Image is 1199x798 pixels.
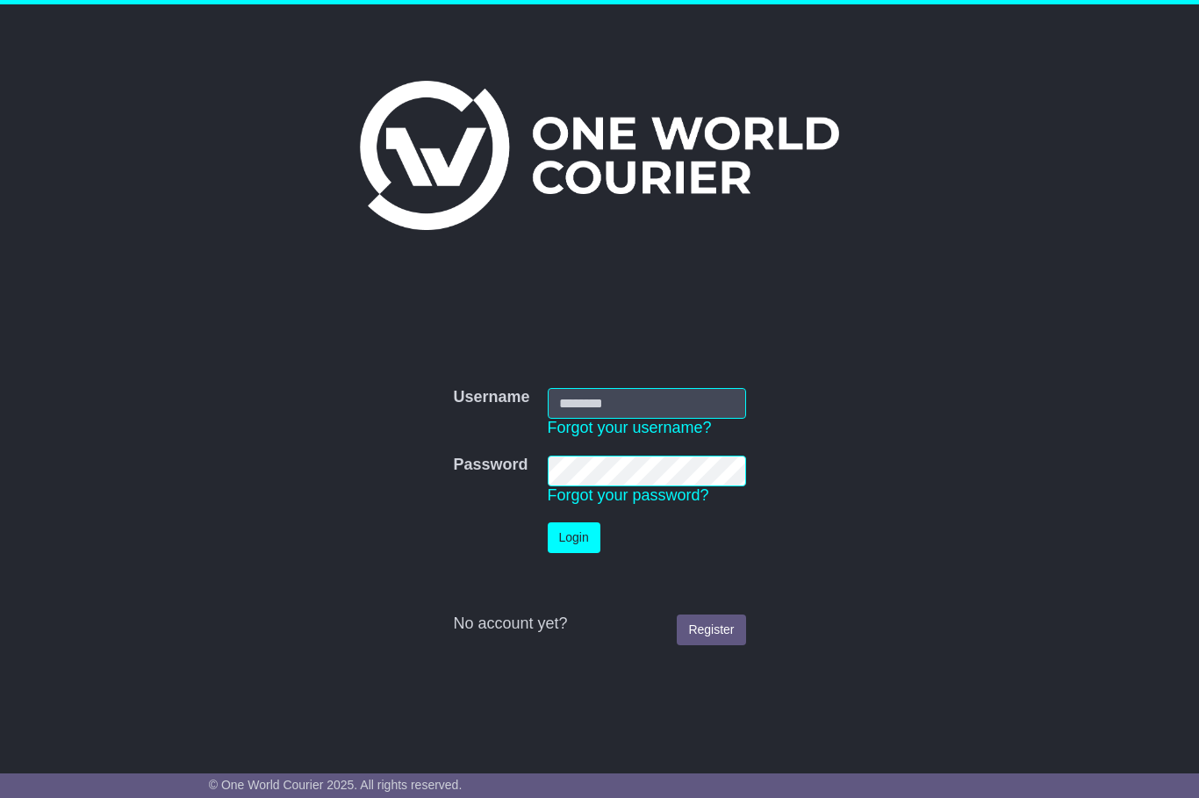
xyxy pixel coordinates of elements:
[548,419,712,436] a: Forgot your username?
[453,456,528,475] label: Password
[360,81,839,230] img: One World
[453,388,529,407] label: Username
[548,522,600,553] button: Login
[453,615,745,634] div: No account yet?
[548,486,709,504] a: Forgot your password?
[677,615,745,645] a: Register
[209,778,463,792] span: © One World Courier 2025. All rights reserved.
